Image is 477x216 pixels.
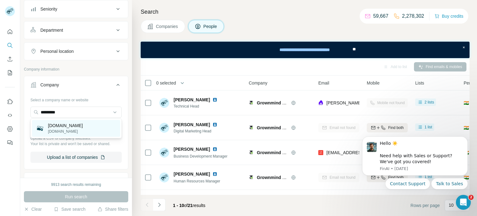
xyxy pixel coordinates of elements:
button: Use Surfe on LinkedIn [5,96,15,107]
span: Business Development Manager [174,154,227,159]
button: My lists [5,67,15,78]
div: Company [40,82,59,88]
span: Grownmind Educational Services [257,175,326,180]
span: 2 lists [425,99,434,105]
div: 9913 search results remaining [51,182,101,187]
span: 🇮🇳 [464,100,469,106]
button: Quick start [5,26,15,37]
img: provider lusha logo [318,100,323,106]
p: Your list is private and won't be saved or shared. [30,141,122,147]
img: LinkedIn logo [212,122,217,127]
img: agrisk.in [36,124,44,133]
button: Company [24,77,128,95]
button: Navigate to next page [153,199,166,211]
button: Feedback [5,137,15,148]
span: 2 [469,195,474,200]
span: 0 selected [156,80,176,86]
button: Upload a list of companies [30,152,122,163]
button: Use Surfe API [5,110,15,121]
span: 1 list [425,124,432,130]
img: Logo of Grownmind Educational Services [249,100,254,105]
button: Save search [54,206,85,212]
span: Email [318,80,329,86]
button: Enrich CSV [5,53,15,65]
span: Digital Marketing Head [174,128,220,134]
iframe: Banner [141,42,470,58]
button: Share filters [98,206,128,212]
button: Clear [24,206,42,212]
img: LinkedIn logo [212,172,217,177]
div: Seniority [40,6,57,12]
iframe: Intercom live chat [456,195,471,210]
button: Search [5,40,15,51]
span: Mobile [367,80,379,86]
h4: Search [141,7,470,16]
span: [PERSON_NAME] [174,122,210,128]
span: Technical Head [174,103,220,109]
button: Dashboard [5,123,15,135]
span: Grownmind Educational Services [257,100,326,105]
img: Avatar [159,172,169,182]
img: LinkedIn logo [212,147,217,152]
span: Human Resources Manager [174,179,220,183]
img: Logo of Grownmind Educational Services [249,175,254,180]
img: Avatar [159,98,169,108]
img: provider zoominfo logo [318,149,323,156]
span: Grownmind Educational Services [257,150,326,155]
img: Avatar [159,123,169,133]
img: Avatar [159,148,169,158]
span: [EMAIL_ADDRESS][DOMAIN_NAME] [326,150,400,155]
p: 2,278,302 [402,12,424,20]
div: Department [40,27,63,33]
span: [PERSON_NAME] [174,97,210,103]
span: People [203,23,218,30]
iframe: Intercom notifications message [353,129,477,213]
span: 21 [188,203,193,208]
img: Logo of Grownmind Educational Services [249,150,254,155]
p: Upload a CSV of company websites. [30,136,122,141]
span: [PERSON_NAME][EMAIL_ADDRESS][DOMAIN_NAME] [326,100,436,105]
p: Company information [24,67,128,72]
span: results [173,203,205,208]
p: 59,667 [373,12,388,20]
span: [PERSON_NAME] [174,146,210,152]
span: of [184,203,188,208]
button: Department [24,23,128,38]
button: Find both [367,123,408,132]
img: Logo of Grownmind Educational Services [249,125,254,130]
span: 🇮🇳 [464,125,469,131]
div: Select a company name or website [30,95,122,103]
button: Seniority [24,2,128,16]
img: LinkedIn logo [212,97,217,102]
button: Personal location [24,44,128,59]
span: Find both [388,125,404,131]
span: Grownmind Educational Services [257,125,326,130]
span: 1 - 10 [173,203,184,208]
span: Lists [415,80,424,86]
span: Company [249,80,267,86]
button: Buy credits [434,12,463,21]
p: [DOMAIN_NAME] [48,122,83,129]
span: Companies [156,23,179,30]
span: [PERSON_NAME] [174,171,210,177]
button: Industry [24,174,128,189]
p: [DOMAIN_NAME] [48,129,83,134]
div: Personal location [40,48,74,54]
